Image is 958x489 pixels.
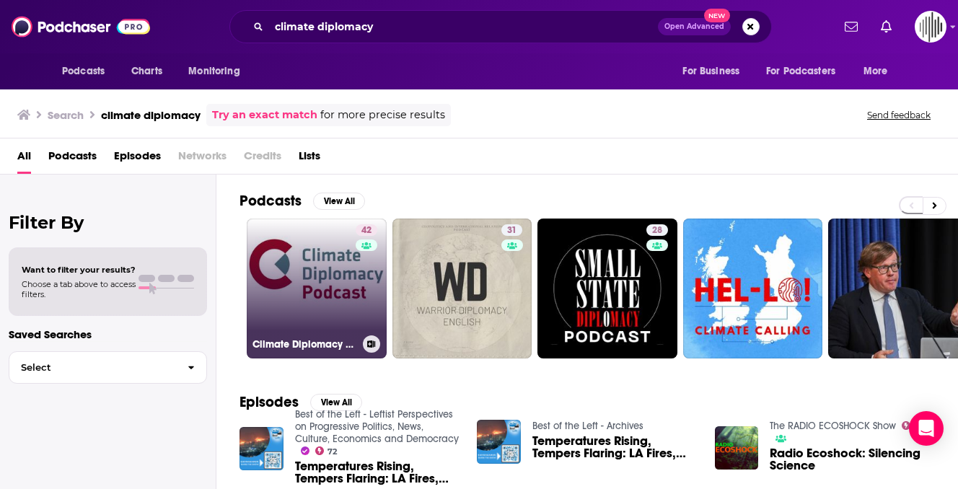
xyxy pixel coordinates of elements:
[392,219,532,358] a: 31
[122,58,171,85] a: Charts
[188,61,239,81] span: Monitoring
[131,61,162,81] span: Charts
[863,109,935,121] button: Send feedback
[507,224,517,238] span: 31
[902,421,925,430] a: 53
[62,61,105,81] span: Podcasts
[9,327,207,341] p: Saved Searches
[715,426,759,470] img: Radio Ecoshock: Silencing Science
[652,224,662,238] span: 28
[295,460,460,485] a: Temperatures Rising, Tempers Flaring: LA Fires, Climate Emergencies, Conspiracies, and Water Wars
[310,394,362,411] button: View All
[537,219,677,358] a: 28
[909,411,944,446] div: Open Intercom Messenger
[178,58,258,85] button: open menu
[239,192,365,210] a: PodcastsView All
[212,107,317,123] a: Try an exact match
[658,18,731,35] button: Open AdvancedNew
[239,393,362,411] a: EpisodesView All
[863,61,888,81] span: More
[664,23,724,30] span: Open Advanced
[178,144,227,174] span: Networks
[770,420,896,432] a: The RADIO ECOSHOCK Show
[770,447,935,472] a: Radio Ecoshock: Silencing Science
[295,408,459,445] a: Best of the Left - Leftist Perspectives on Progressive Politics, News, Culture, Economics and Dem...
[114,144,161,174] a: Episodes
[532,435,698,459] a: Temperatures Rising, Tempers Flaring: LA Fires, Climate Emergencies, Conspiracies, and Water Wars
[244,144,281,174] span: Credits
[501,224,522,236] a: 31
[682,61,739,81] span: For Business
[299,144,320,174] a: Lists
[239,393,299,411] h2: Episodes
[328,449,337,455] span: 72
[766,61,835,81] span: For Podcasters
[361,224,372,238] span: 42
[477,420,521,464] img: Temperatures Rising, Tempers Flaring: LA Fires, Climate Emergencies, Conspiracies, and Water Wars
[247,219,387,358] a: 42Climate Diplomacy Podcast
[9,212,207,233] h2: Filter By
[252,338,357,351] h3: Climate Diplomacy Podcast
[532,420,643,432] a: Best of the Left - Archives
[239,427,284,471] img: Temperatures Rising, Tempers Flaring: LA Fires, Climate Emergencies, Conspiracies, and Water Wars
[646,224,668,236] a: 28
[315,446,338,455] a: 72
[48,144,97,174] a: Podcasts
[9,351,207,384] button: Select
[875,14,897,39] a: Show notifications dropdown
[52,58,123,85] button: open menu
[229,10,772,43] div: Search podcasts, credits, & more...
[12,13,150,40] img: Podchaser - Follow, Share and Rate Podcasts
[239,192,302,210] h2: Podcasts
[313,193,365,210] button: View All
[356,224,377,236] a: 42
[672,58,757,85] button: open menu
[17,144,31,174] a: All
[757,58,856,85] button: open menu
[853,58,906,85] button: open menu
[704,9,730,22] span: New
[320,107,445,123] span: for more precise results
[48,108,84,122] h3: Search
[22,279,136,299] span: Choose a tab above to access filters.
[915,11,946,43] span: Logged in as gpg2
[915,11,946,43] img: User Profile
[9,363,176,372] span: Select
[101,108,201,122] h3: climate diplomacy
[839,14,863,39] a: Show notifications dropdown
[22,265,136,275] span: Want to filter your results?
[915,11,946,43] button: Show profile menu
[269,15,658,38] input: Search podcasts, credits, & more...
